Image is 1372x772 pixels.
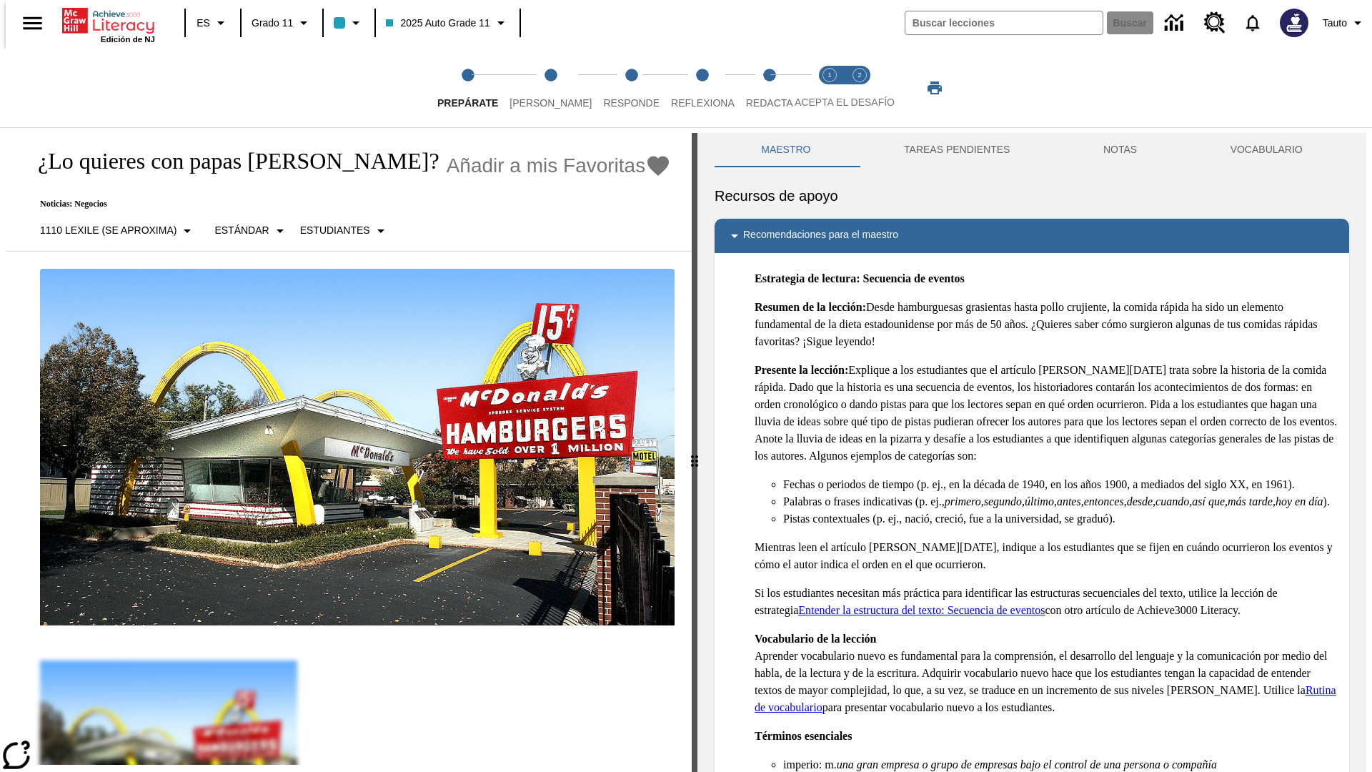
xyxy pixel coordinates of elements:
strong: Presente la lección: [755,364,848,376]
em: desde [1127,495,1153,508]
button: Prepárate step 1 of 5 [426,49,509,127]
input: Buscar campo [905,11,1103,34]
p: Desde hamburguesas grasientas hasta pollo crujiente, la comida rápida ha sido un elemento fundame... [755,299,1338,350]
p: Aprender vocabulario nuevo es fundamental para la comprensión, el desarrollo del lenguaje y la co... [755,630,1338,716]
span: Reflexiona [671,97,735,109]
button: Seleccionar estudiante [294,218,395,244]
button: Tipo de apoyo, Estándar [209,218,294,244]
li: Pistas contextuales (p. ej., nació, creció, fue a la universidad, se graduó). [783,510,1338,528]
button: VOCABULARIO [1183,133,1349,167]
button: Escoja un nuevo avatar [1271,4,1317,41]
button: Seleccione Lexile, 1110 Lexile (Se aproxima) [34,218,202,244]
p: Recomendaciones para el maestro [743,227,898,244]
button: Redacta step 5 of 5 [735,49,805,127]
text: 2 [857,71,861,79]
em: entonces [1084,495,1124,508]
em: más tarde [1228,495,1273,508]
button: Lenguaje: ES, Selecciona un idioma [190,10,236,36]
li: Palabras o frases indicativas (p. ej., , , , , , , , , , ). [783,493,1338,510]
button: Grado: Grado 11, Elige un grado [246,10,318,36]
button: Reflexiona step 4 of 5 [660,49,746,127]
h1: ¿Lo quieres con papas [PERSON_NAME]? [23,148,439,174]
div: reading [6,133,692,765]
button: Maestro [715,133,857,167]
strong: Resumen de la lección: [755,301,866,313]
button: Imprimir [912,75,958,101]
span: Añadir a mis Favoritas [447,154,646,177]
button: NOTAS [1057,133,1184,167]
button: Lee step 2 of 5 [498,49,603,127]
em: primero [945,495,981,508]
div: Portada [62,5,155,44]
em: antes [1057,495,1081,508]
button: TAREAS PENDIENTES [857,133,1057,167]
em: último [1025,495,1054,508]
p: Si los estudiantes necesitan más práctica para identificar las estructuras secuenciales del texto... [755,585,1338,619]
p: Explique a los estudiantes que el artículo [PERSON_NAME][DATE] trata sobre la historia de la comi... [755,362,1338,465]
em: cuando [1155,495,1189,508]
button: Añadir a mis Favoritas - ¿Lo quieres con papas fritas? [447,153,672,178]
span: 2025 Auto Grade 11 [386,16,489,31]
strong: Vocabulario de la lección [755,633,877,645]
button: Acepta el desafío contesta step 2 of 2 [839,49,880,127]
em: segundo [984,495,1022,508]
button: El color de la clase es azul claro. Cambiar el color de la clase. [328,10,370,36]
span: [PERSON_NAME] [509,97,592,109]
div: activity [697,133,1366,772]
button: Abrir el menú lateral [11,2,54,44]
em: hoy en día [1276,495,1323,508]
span: Prepárate [437,97,498,109]
div: Instructional Panel Tabs [715,133,1349,167]
span: Responde [603,97,660,109]
p: Estudiantes [300,223,370,238]
span: Grado 11 [252,16,293,31]
p: Estándar [214,223,269,238]
em: así que [1192,495,1225,508]
button: Responde step 3 of 5 [592,49,671,127]
a: Centro de información [1156,4,1195,43]
div: Pulsa la tecla de intro o la barra espaciadora y luego presiona las flechas de derecha e izquierd... [692,133,697,772]
button: Clase: 2025 Auto Grade 11, Selecciona una clase [380,10,514,36]
span: Tauto [1323,16,1347,31]
em: una gran empresa o grupo de empresas bajo el control de una persona o compañía [837,758,1217,771]
text: 1 [827,71,831,79]
span: Edición de NJ [101,35,155,44]
a: Entender la estructura del texto: Secuencia de eventos [798,604,1045,616]
li: Fechas o periodos de tiempo (p. ej., en la década de 1940, en los años 1900, a mediados del siglo... [783,476,1338,493]
img: Uno de los primeros locales de McDonald's, con el icónico letrero rojo y los arcos amarillos. [40,269,675,626]
h6: Recursos de apoyo [715,184,1349,207]
p: Noticias: Negocios [23,199,671,209]
button: Perfil/Configuración [1317,10,1372,36]
p: 1110 Lexile (Se aproxima) [40,223,177,238]
a: Notificaciones [1234,4,1271,41]
strong: Términos esenciales [755,730,852,742]
div: Recomendaciones para el maestro [715,219,1349,253]
span: ACEPTA EL DESAFÍO [795,96,895,108]
button: Acepta el desafío lee step 1 of 2 [809,49,850,127]
img: Avatar [1280,9,1308,37]
strong: Estrategia de lectura: Secuencia de eventos [755,272,965,284]
span: Redacta [746,97,793,109]
p: Mientras leen el artículo [PERSON_NAME][DATE], indique a los estudiantes que se fijen en cuándo o... [755,539,1338,573]
span: ES [197,16,210,31]
a: Centro de recursos, Se abrirá en una pestaña nueva. [1195,4,1234,42]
